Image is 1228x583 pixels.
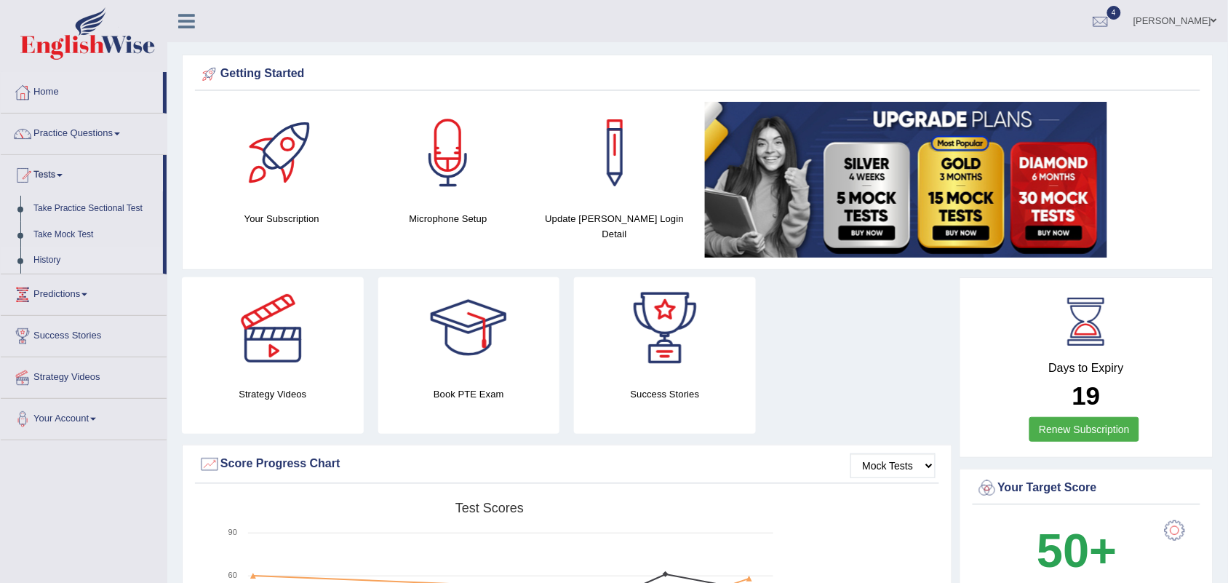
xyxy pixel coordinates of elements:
h4: Book PTE Exam [378,386,560,402]
a: Strategy Videos [1,357,167,394]
h4: Your Subscription [206,211,358,226]
a: Predictions [1,274,167,311]
div: Score Progress Chart [199,453,936,475]
text: 90 [228,528,237,536]
h4: Update [PERSON_NAME] Login Detail [538,211,690,242]
div: Your Target Score [976,477,1197,499]
text: 60 [228,571,237,579]
span: 4 [1107,6,1122,20]
a: Practice Questions [1,114,167,150]
a: Your Account [1,399,167,435]
a: Renew Subscription [1029,417,1139,442]
b: 50+ [1037,524,1117,577]
a: Success Stories [1,316,167,352]
a: Take Practice Sectional Test [27,196,163,222]
h4: Microphone Setup [372,211,525,226]
tspan: Test scores [455,501,524,515]
h4: Days to Expiry [976,362,1197,375]
a: Tests [1,155,163,191]
img: small5.jpg [705,102,1107,258]
div: Getting Started [199,63,1197,85]
b: 19 [1072,381,1101,410]
a: Home [1,72,163,108]
h4: Success Stories [574,386,756,402]
h4: Strategy Videos [182,386,364,402]
a: Take Mock Test [27,222,163,248]
a: History [27,247,163,274]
